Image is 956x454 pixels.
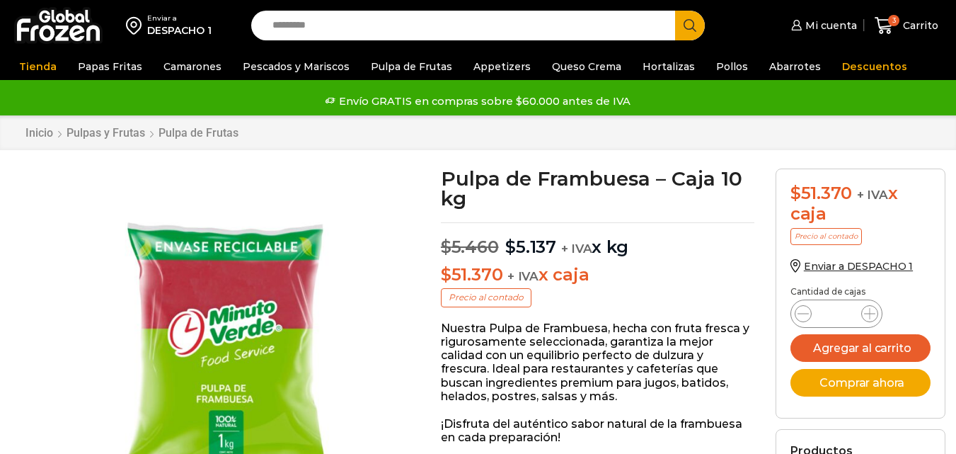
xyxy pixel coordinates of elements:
a: Hortalizas [635,53,702,80]
span: + IVA [857,188,888,202]
a: Descuentos [835,53,914,80]
span: + IVA [507,269,539,283]
p: Nuestra Pulpa de Frambuesa, hecha con fruta fresca y rigurosamente seleccionada, garantiza la mej... [441,322,754,403]
nav: Breadcrumb [25,126,239,140]
div: Enviar a [147,13,212,23]
span: Mi cuenta [802,18,857,33]
a: Appetizers [466,53,538,80]
div: x caja [790,183,931,225]
a: 3 Carrito [871,9,942,42]
bdi: 51.370 [441,264,502,285]
bdi: 5.137 [505,237,556,257]
span: 3 [888,15,899,26]
span: $ [505,237,516,257]
bdi: 5.460 [441,237,499,257]
a: Inicio [25,126,54,140]
a: Pollos [709,53,755,80]
button: Agregar al carrito [790,334,931,362]
p: Precio al contado [441,288,531,307]
a: Mi cuenta [788,11,857,40]
a: Pescados y Mariscos [236,53,357,80]
button: Comprar ahora [790,369,931,397]
span: + IVA [561,242,592,256]
a: Enviar a DESPACHO 1 [790,260,913,273]
span: $ [790,183,801,203]
span: Enviar a DESPACHO 1 [804,260,913,273]
img: address-field-icon.svg [126,13,147,38]
input: Product quantity [823,304,850,324]
button: Search button [675,11,705,40]
a: Pulpa de Frutas [158,126,239,140]
p: Cantidad de cajas [790,287,931,297]
span: Carrito [899,18,938,33]
a: Camarones [156,53,229,80]
a: Queso Crema [545,53,628,80]
p: x caja [441,265,754,285]
bdi: 51.370 [790,183,852,203]
p: ¡Disfruta del auténtico sabor natural de la frambuesa en cada preparación! [441,417,754,444]
a: Tienda [12,53,64,80]
a: Abarrotes [762,53,828,80]
a: Papas Fritas [71,53,149,80]
span: $ [441,237,451,257]
a: Pulpa de Frutas [364,53,459,80]
div: DESPACHO 1 [147,23,212,38]
p: Precio al contado [790,228,862,245]
h1: Pulpa de Frambuesa – Caja 10 kg [441,169,754,208]
a: Pulpas y Frutas [66,126,146,140]
span: $ [441,264,451,285]
p: x kg [441,222,754,258]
